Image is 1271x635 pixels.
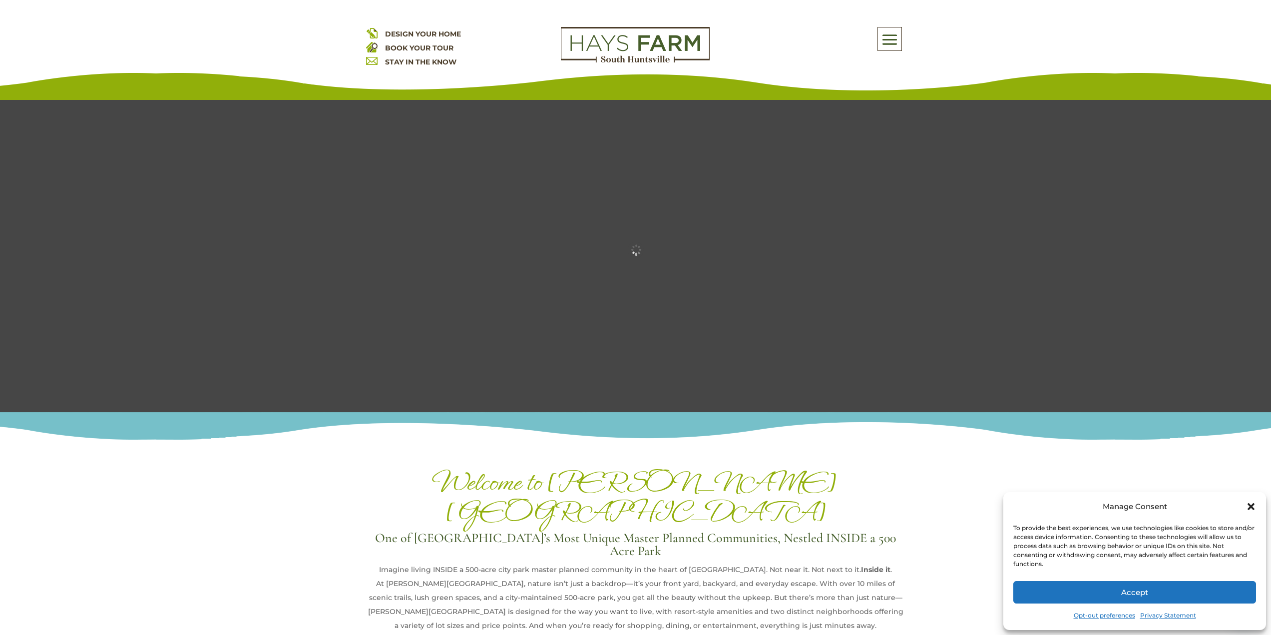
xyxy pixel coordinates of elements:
div: To provide the best experiences, we use technologies like cookies to store and/or access device i... [1013,524,1255,569]
div: Imagine living INSIDE a 500-acre city park master planned community in the heart of [GEOGRAPHIC_D... [366,563,905,577]
img: book your home tour [366,41,378,52]
a: Privacy Statement [1140,609,1196,623]
h3: One of [GEOGRAPHIC_DATA]’s Most Unique Master Planned Communities, Nestled INSIDE a 500 Acre Park [366,532,905,563]
a: STAY IN THE KNOW [385,57,456,66]
a: Opt-out preferences [1074,609,1135,623]
strong: Inside it [861,565,890,574]
img: Logo [561,27,710,63]
button: Accept [1013,581,1256,604]
div: Close dialog [1246,502,1256,512]
h1: Welcome to [PERSON_NAME][GEOGRAPHIC_DATA] [366,468,905,532]
a: BOOK YOUR TOUR [385,43,453,52]
a: hays farm homes huntsville development [561,56,710,65]
div: At [PERSON_NAME][GEOGRAPHIC_DATA], nature isn’t just a backdrop—it’s your front yard, backyard, a... [366,577,905,633]
div: Manage Consent [1103,500,1167,514]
